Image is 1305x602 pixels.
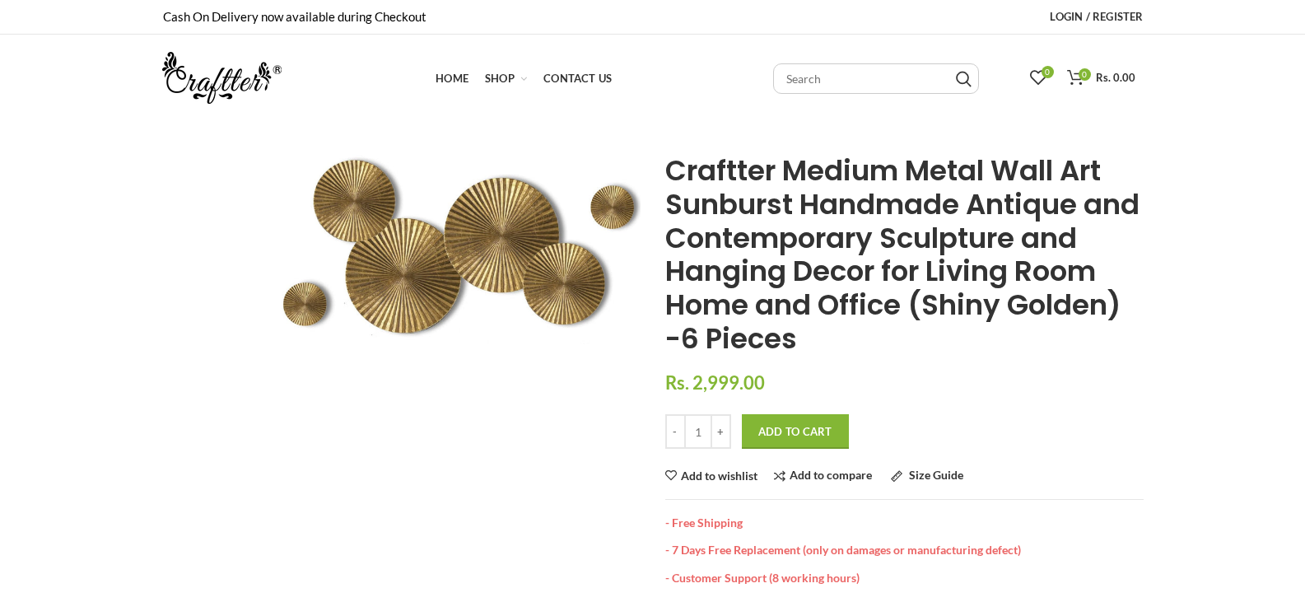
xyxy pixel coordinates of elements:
span: Craftter Medium Metal Wall Art Sunburst Handmade Antique and Contemporary Sculpture and Hanging D... [665,151,1140,358]
img: craftter.com [162,52,282,104]
a: Size Guide [891,469,963,482]
span: Add to Cart [758,425,832,438]
span: 0 [1042,66,1054,78]
span: Rs. 0.00 [1096,71,1135,84]
a: Home [427,62,477,95]
a: Add to wishlist [665,470,757,482]
input: - [665,414,686,449]
input: Search [773,63,979,94]
span: 0 [1079,68,1091,81]
img: Craftter Medium Metal Wall Art Sunburst Handmade Antique and Contemporary Sculpture and Hanging D... [277,154,640,344]
span: Add to wishlist [681,470,757,482]
span: Login / Register [1050,10,1143,23]
div: - Free Shipping - 7 Days Free Replacement (only on damages or manufacturing defect) - Customer Su... [665,499,1144,586]
button: Add to Cart [742,414,849,449]
a: 0 [1022,62,1055,95]
input: Search [956,71,972,87]
a: Contact Us [535,62,620,95]
a: Add to compare [774,469,872,482]
input: + [711,414,731,449]
span: Shop [485,72,515,85]
span: Rs. 2,999.00 [665,371,765,394]
span: Add to compare [790,468,872,482]
span: Home [436,72,468,85]
span: Size Guide [909,468,963,482]
a: 0 Rs. 0.00 [1059,62,1144,95]
span: Contact Us [543,72,612,85]
a: Shop [477,62,535,95]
